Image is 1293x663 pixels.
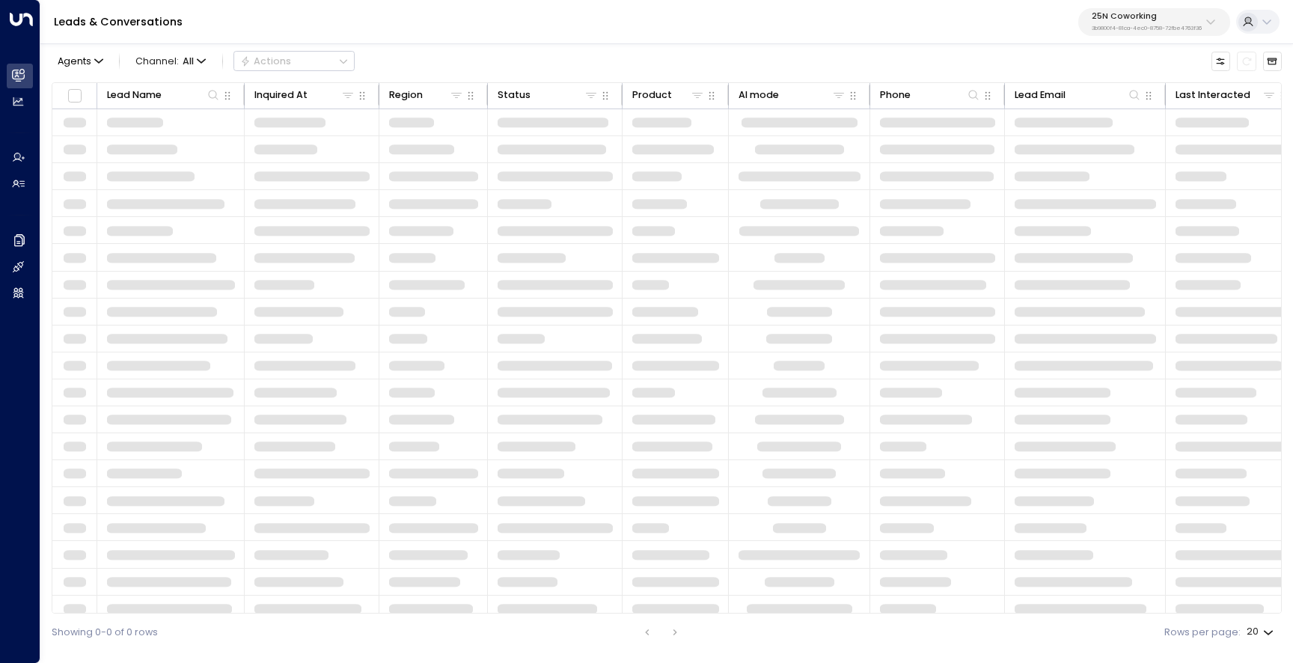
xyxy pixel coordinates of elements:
[1078,8,1230,36] button: 25N Coworking3b9800f4-81ca-4ec0-8758-72fbe4763f36
[130,52,211,70] button: Channel:All
[240,55,292,67] div: Actions
[1211,52,1230,70] button: Customize
[389,87,423,103] div: Region
[1015,87,1143,103] div: Lead Email
[107,87,221,103] div: Lead Name
[1015,87,1066,103] div: Lead Email
[254,87,308,103] div: Inquired At
[1263,52,1282,70] button: Archived Leads
[107,87,162,103] div: Lead Name
[54,14,183,29] a: Leads & Conversations
[58,57,91,67] span: Agents
[498,87,531,103] div: Status
[130,52,211,70] span: Channel:
[1092,12,1202,21] p: 25N Coworking
[739,87,847,103] div: AI mode
[638,623,685,641] nav: pagination navigation
[632,87,706,103] div: Product
[254,87,356,103] div: Inquired At
[1164,626,1241,640] label: Rows per page:
[1237,52,1256,70] span: Refresh
[233,51,355,71] button: Actions
[1092,25,1202,31] p: 3b9800f4-81ca-4ec0-8758-72fbe4763f36
[52,626,158,640] div: Showing 0-0 of 0 rows
[52,52,108,70] button: Agents
[1247,622,1277,642] div: 20
[880,87,982,103] div: Phone
[389,87,465,103] div: Region
[233,51,355,71] div: Button group with a nested menu
[880,87,911,103] div: Phone
[183,56,194,67] span: All
[1176,87,1250,103] div: Last Interacted
[632,87,672,103] div: Product
[498,87,599,103] div: Status
[1176,87,1277,103] div: Last Interacted
[739,87,779,103] div: AI mode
